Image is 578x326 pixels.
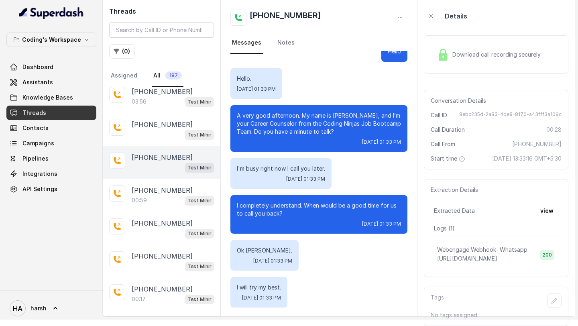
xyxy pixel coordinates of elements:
[237,86,276,92] span: [DATE] 01:33 PM
[434,207,475,215] span: Extracted Data
[22,63,53,71] span: Dashboard
[6,167,96,181] a: Integrations
[6,33,96,47] button: Coding's Workspace
[6,90,96,105] a: Knowledge Bases
[132,153,193,162] p: [PHONE_NUMBER]
[187,164,212,172] p: Test Mihir
[237,283,281,291] p: I will try my best.
[132,218,193,228] p: [PHONE_NUMBER]
[431,293,444,308] p: Tags
[237,202,401,218] p: I completely understand. When would be a good time for us to call you back?
[109,22,214,38] input: Search by Call ID or Phone Number
[187,197,212,205] p: Test Mihir
[109,65,214,87] nav: Tabs
[492,155,562,163] span: [DATE] 13:33:16 GMT+5:30
[362,139,401,145] span: [DATE] 01:33 PM
[132,98,147,106] p: 03:56
[434,224,558,232] p: Logs ( 1 )
[431,97,489,105] span: Conversation Details
[237,112,401,136] p: A very good afternoon. My name is [PERSON_NAME], and I’m your Career Counselor from the Coding Ni...
[13,304,22,313] text: HA
[132,185,193,195] p: [PHONE_NUMBER]
[286,176,325,182] span: [DATE] 01:33 PM
[431,311,562,319] p: No tags assigned
[109,44,135,59] button: (0)
[431,140,455,148] span: Call From
[250,10,321,26] h2: [PHONE_NUMBER]
[22,124,49,132] span: Contacts
[22,185,57,193] span: API Settings
[546,126,562,134] span: 00:28
[230,32,407,54] nav: Tabs
[19,6,84,19] img: light.svg
[230,32,263,54] a: Messages
[132,120,193,129] p: [PHONE_NUMBER]
[6,151,96,166] a: Pipelines
[445,11,467,21] p: Details
[431,155,467,163] span: Start time
[6,75,96,90] a: Assistants
[109,6,214,16] h2: Threads
[22,35,81,45] p: Coding's Workspace
[6,182,96,196] a: API Settings
[431,111,447,119] span: Call ID
[132,251,193,261] p: [PHONE_NUMBER]
[459,111,562,119] span: 8ebc235d-2a83-4de8-8170-a43fff3a109c
[132,87,193,96] p: [PHONE_NUMBER]
[187,295,212,304] p: Test Mihir
[276,32,296,54] a: Notes
[6,106,96,120] a: Threads
[132,284,193,294] p: [PHONE_NUMBER]
[22,109,46,117] span: Threads
[437,246,527,254] p: Webengage Webhook- Whatsapp
[22,139,54,147] span: Campaigns
[165,71,182,79] span: 187
[535,204,558,218] button: view
[437,49,449,61] img: Lock Icon
[187,131,212,139] p: Test Mihir
[237,165,325,173] p: I'm busy right now I call you later.
[6,60,96,74] a: Dashboard
[109,65,139,87] a: Assigned
[431,126,465,134] span: Call Duration
[6,297,96,320] a: harsh
[22,94,73,102] span: Knowledge Bases
[512,140,562,148] span: [PHONE_NUMBER]
[132,295,146,303] p: 00:17
[431,186,481,194] span: Extraction Details
[187,230,212,238] p: Test Mihir
[132,196,147,204] p: 00:59
[253,258,292,264] span: [DATE] 01:33 PM
[242,295,281,301] span: [DATE] 01:33 PM
[540,250,554,260] span: 200
[237,247,292,255] p: Ok [PERSON_NAME].
[237,75,276,83] p: Hello.
[362,221,401,227] span: [DATE] 01:33 PM
[22,170,57,178] span: Integrations
[452,51,544,59] span: Download call recording securely
[187,263,212,271] p: Test Mihir
[31,304,47,312] span: harsh
[22,78,53,86] span: Assistants
[152,65,183,87] a: All187
[187,98,212,106] p: Test Mihir
[6,136,96,151] a: Campaigns
[437,255,497,262] span: [URL][DOMAIN_NAME]
[6,121,96,135] a: Contacts
[22,155,49,163] span: Pipelines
